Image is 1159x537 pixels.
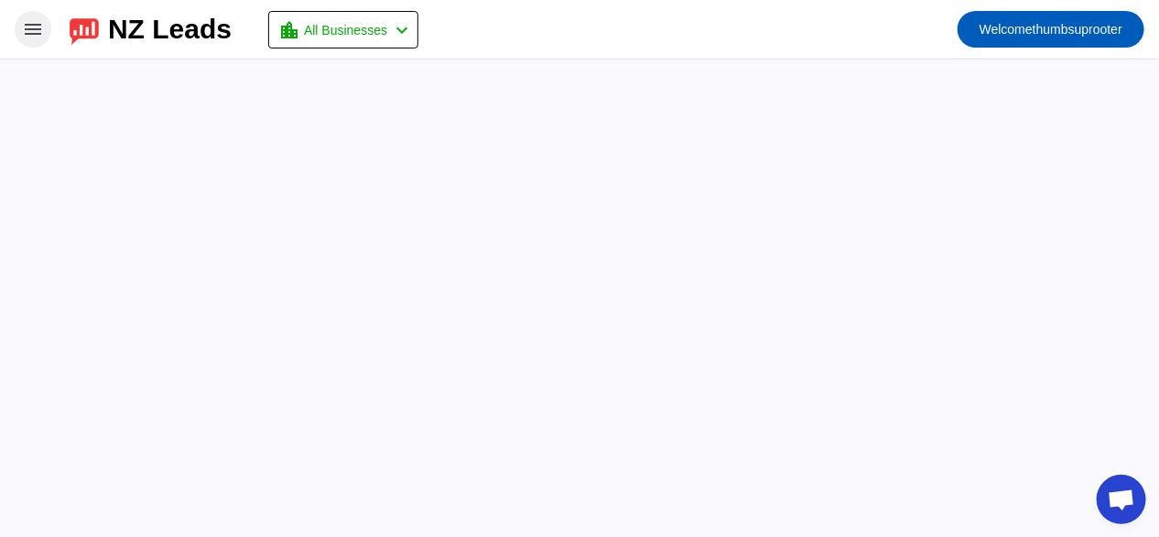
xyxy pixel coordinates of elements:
[70,14,99,45] img: logo
[980,16,1122,42] span: thumbsuprooter
[980,22,1033,37] span: Welcome
[278,19,300,41] mat-icon: location_city
[108,16,232,42] div: NZ Leads
[1097,475,1146,524] div: Open chat
[304,17,387,43] span: All Businesses
[22,18,44,40] mat-icon: menu
[958,11,1144,48] button: Welcomethumbsuprooter
[268,11,418,48] button: All Businesses
[391,19,413,41] mat-icon: chevron_left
